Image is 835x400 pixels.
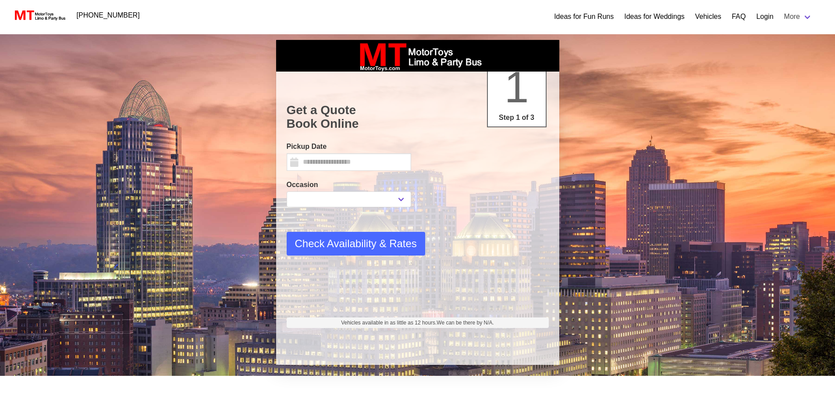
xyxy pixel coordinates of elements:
[352,40,483,72] img: box_logo_brand.jpeg
[505,62,529,112] span: 1
[756,11,773,22] a: Login
[287,180,411,190] label: Occasion
[341,319,494,327] span: Vehicles available in as little as 12 hours.
[71,7,145,24] a: [PHONE_NUMBER]
[437,320,494,326] span: We can be there by N/A.
[779,8,817,25] a: More
[295,236,417,252] span: Check Availability & Rates
[287,232,425,256] button: Check Availability & Rates
[695,11,721,22] a: Vehicles
[287,141,411,152] label: Pickup Date
[554,11,614,22] a: Ideas for Fun Runs
[287,103,549,131] h1: Get a Quote Book Online
[624,11,685,22] a: Ideas for Weddings
[12,9,66,22] img: MotorToys Logo
[491,112,542,123] p: Step 1 of 3
[732,11,746,22] a: FAQ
